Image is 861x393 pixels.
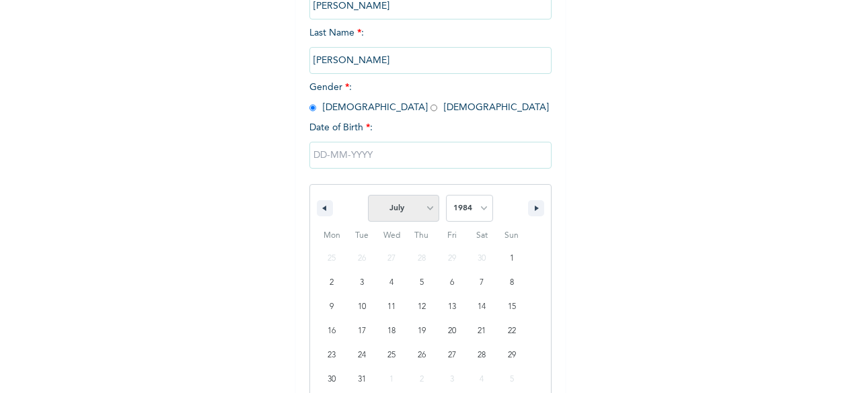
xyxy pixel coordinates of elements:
[358,367,366,392] span: 31
[480,271,484,295] span: 7
[360,271,364,295] span: 3
[496,343,527,367] button: 29
[328,367,336,392] span: 30
[508,295,516,319] span: 15
[317,319,347,343] button: 16
[377,319,407,343] button: 18
[407,343,437,367] button: 26
[510,247,514,271] span: 1
[467,225,497,247] span: Sat
[467,271,497,295] button: 7
[496,225,527,247] span: Sun
[347,367,377,392] button: 31
[496,247,527,271] button: 1
[309,121,373,135] span: Date of Birth :
[387,295,396,319] span: 11
[467,319,497,343] button: 21
[496,271,527,295] button: 8
[330,271,334,295] span: 2
[407,319,437,343] button: 19
[508,319,516,343] span: 22
[377,295,407,319] button: 11
[317,367,347,392] button: 30
[387,319,396,343] span: 18
[347,295,377,319] button: 10
[407,271,437,295] button: 5
[347,271,377,295] button: 3
[418,343,426,367] span: 26
[347,343,377,367] button: 24
[418,295,426,319] span: 12
[358,343,366,367] span: 24
[358,295,366,319] span: 10
[377,225,407,247] span: Wed
[330,295,334,319] span: 9
[448,319,456,343] span: 20
[467,343,497,367] button: 28
[309,47,552,74] input: Enter your last name
[347,225,377,247] span: Tue
[328,319,336,343] span: 16
[437,295,467,319] button: 13
[437,343,467,367] button: 27
[478,319,486,343] span: 21
[448,343,456,367] span: 27
[420,271,424,295] span: 5
[448,295,456,319] span: 13
[317,295,347,319] button: 9
[418,319,426,343] span: 19
[309,28,552,65] span: Last Name :
[450,271,454,295] span: 6
[510,271,514,295] span: 8
[508,343,516,367] span: 29
[467,295,497,319] button: 14
[407,295,437,319] button: 12
[377,271,407,295] button: 4
[478,343,486,367] span: 28
[317,343,347,367] button: 23
[347,319,377,343] button: 17
[496,319,527,343] button: 22
[437,225,467,247] span: Fri
[437,319,467,343] button: 20
[317,271,347,295] button: 2
[389,271,394,295] span: 4
[309,142,552,169] input: DD-MM-YYYY
[496,295,527,319] button: 15
[407,225,437,247] span: Thu
[358,319,366,343] span: 17
[309,83,549,112] span: Gender : [DEMOGRAPHIC_DATA] [DEMOGRAPHIC_DATA]
[328,343,336,367] span: 23
[478,295,486,319] span: 14
[387,343,396,367] span: 25
[377,343,407,367] button: 25
[437,271,467,295] button: 6
[317,225,347,247] span: Mon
